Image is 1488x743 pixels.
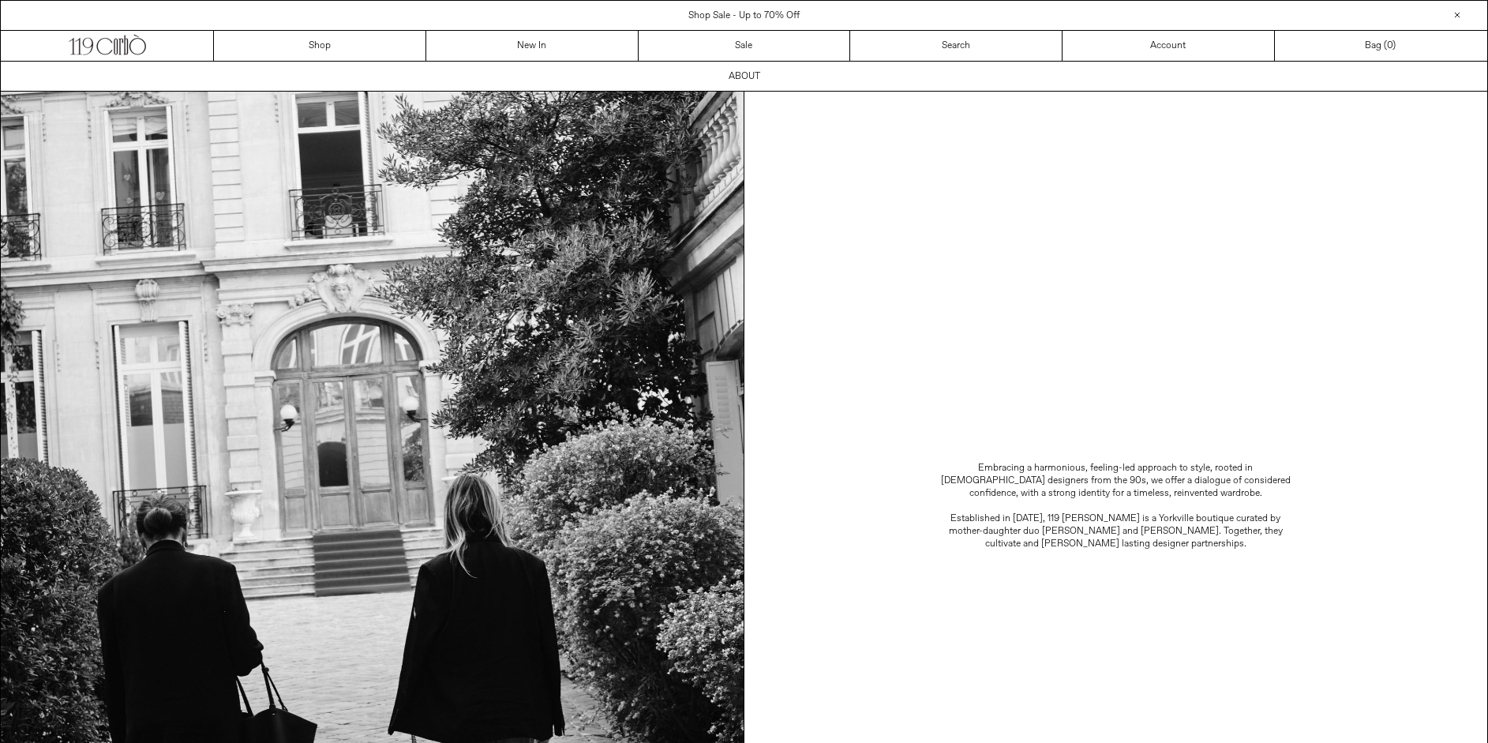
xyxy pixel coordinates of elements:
a: Sale [639,31,851,61]
span: 0 [1387,39,1392,52]
p: Established in [DATE], 119 [PERSON_NAME] is a Yorkville boutique curated by mother-daughter duo [... [934,512,1297,550]
p: ABOUT [729,67,760,86]
span: ) [1387,39,1396,53]
a: Shop [214,31,426,61]
a: Account [1063,31,1275,61]
a: Shop Sale - Up to 70% Off [688,9,800,22]
a: Search [850,31,1063,61]
a: Bag () [1275,31,1487,61]
p: Embracing a harmonious, feeling-led approach to style, rooted in [DEMOGRAPHIC_DATA] designers fro... [934,462,1297,500]
a: New In [426,31,639,61]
